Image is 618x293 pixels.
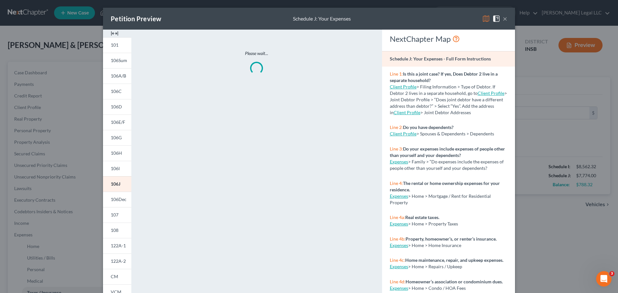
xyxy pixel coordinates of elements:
[158,50,355,57] p: Please wait...
[111,88,122,94] span: 106C
[390,84,495,96] span: > Filing Information > Type of Debtor. If Debtor 2 lives in a separate household, go to
[390,243,408,248] a: Expenses
[390,215,405,220] span: Line 4a:
[111,42,118,48] span: 101
[390,90,507,115] span: > Joint Debtor Profile > “Does joint debtor have a different address than debtor?” > Select “Yes”...
[111,181,120,187] span: 106J
[111,119,125,125] span: 106E/F
[390,131,417,136] a: Client Profile
[408,221,458,226] span: > Home > Property Taxes
[390,84,417,89] a: Client Profile
[596,271,612,287] iframe: Intercom live chat
[103,253,131,269] a: 122A-2
[103,84,131,99] a: 106C
[390,71,498,83] strong: Is this a joint case? If yes, Does Debtor 2 live in a separate household?
[390,193,491,205] span: > Home > Mortgage / Rent for Residential Property
[111,212,118,217] span: 107
[103,161,131,176] a: 106I
[293,15,351,23] div: Schedule J: Your Expenses
[503,15,507,23] button: ×
[390,146,505,158] strong: Do your expenses include expenses of people other than yourself and your dependents?
[390,159,408,164] a: Expenses
[390,34,507,44] div: NextChapter Map
[390,236,406,242] span: Line 4b:
[394,110,420,115] a: Client Profile
[111,258,126,264] span: 122A-2
[111,243,126,248] span: 122A-1
[609,271,614,276] span: 3
[103,99,131,114] a: 106D
[390,193,408,199] a: Expenses
[111,73,126,78] span: 106A/B
[390,257,405,263] span: Line 4c:
[390,124,403,130] span: Line 2:
[103,145,131,161] a: 106H
[103,192,131,207] a: 106Dec
[390,56,491,61] strong: Schedule J: Your Expenses - Full Form Instructions
[103,238,131,253] a: 122A-1
[405,215,439,220] strong: Real estate taxes.
[390,180,403,186] span: Line 4:
[111,135,122,140] span: 106G
[103,53,131,68] a: 106Sum
[111,14,161,23] div: Petition Preview
[390,285,408,291] a: Expenses
[111,30,118,37] img: expand-e0f6d898513216a626fdd78e52531dac95497ffd26381d4c15ee2fc46db09dca.svg
[408,264,462,269] span: > Home > Repairs / Upkeep
[111,197,126,202] span: 106Dec
[406,279,503,284] strong: Homeowner’s association or condominium dues.
[405,257,503,263] strong: Home maintenance, repair, and upkeep expenses.
[403,124,454,130] strong: Do you have dependents?
[103,223,131,238] a: 108
[478,90,504,96] a: Client Profile
[111,166,120,171] span: 106I
[394,110,471,115] span: > Joint Debtor Addresses
[111,58,127,63] span: 106Sum
[390,264,408,269] a: Expenses
[482,15,490,23] img: map-eea8200ae884c6f1103ae1953ef3d486a96c86aabb227e865a55264e3737af1f.svg
[103,68,131,84] a: 106A/B
[390,279,406,284] span: Line 4d:
[406,236,497,242] strong: Property, homeowner’s, or renter’s insurance.
[390,180,500,192] strong: The rental or home ownership expenses for your residence.
[103,207,131,223] a: 107
[111,104,122,109] span: 106D
[103,269,131,284] a: CM
[408,285,466,291] span: > Home > Condo / HOA Fees
[103,176,131,192] a: 106J
[111,227,118,233] span: 108
[103,37,131,53] a: 101
[390,71,403,77] span: Line 1:
[492,15,500,23] img: help-close-5ba153eb36485ed6c1ea00a893f15db1cb9b99d6cae46e1a8edb6c62d00a1a76.svg
[390,221,408,226] a: Expenses
[390,146,403,151] span: Line 3:
[390,159,504,171] span: > Family > “Do expenses include the expenses of people other than yourself and your dependents?
[111,150,122,156] span: 106H
[111,274,118,279] span: CM
[417,131,494,136] span: > Spouses & Dependents > Dependents
[103,130,131,145] a: 106G
[408,243,461,248] span: > Home > Home Insurance
[103,114,131,130] a: 106E/F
